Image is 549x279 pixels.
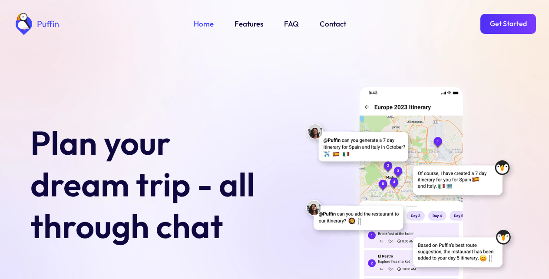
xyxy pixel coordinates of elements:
div: Puffin [35,20,59,28]
a: Get Started [480,14,536,34]
a: home [13,13,59,35]
a: Home [194,18,214,30]
h1: Plan your dream trip - all through chat [30,122,269,247]
a: FAQ [284,18,299,30]
a: Contact [320,18,346,30]
a: Features [235,18,263,30]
